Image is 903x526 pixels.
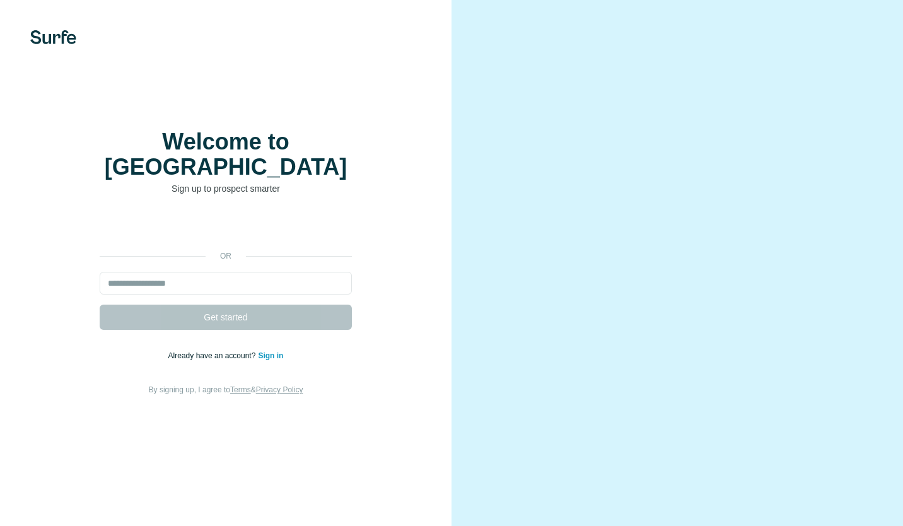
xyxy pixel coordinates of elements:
span: Already have an account? [168,351,259,360]
p: or [206,250,246,262]
span: By signing up, I agree to & [149,385,303,394]
a: Terms [230,385,251,394]
a: Privacy Policy [256,385,303,394]
img: Surfe's logo [30,30,76,44]
p: Sign up to prospect smarter [100,182,352,195]
h1: Welcome to [GEOGRAPHIC_DATA] [100,129,352,180]
a: Sign in [258,351,283,360]
iframe: Schaltfläche „Über Google anmelden“ [93,214,358,242]
iframe: Dialogfeld „Über Google anmelden“ [644,13,890,197]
